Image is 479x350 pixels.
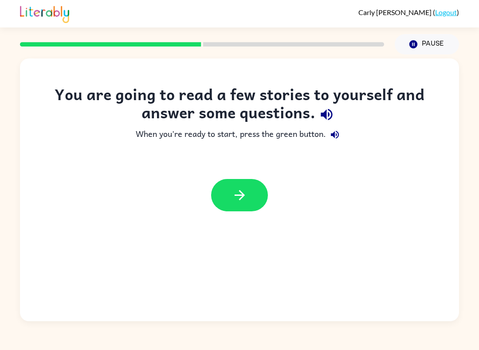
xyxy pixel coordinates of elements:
[358,8,433,16] span: Carly [PERSON_NAME]
[358,8,459,16] div: ( )
[38,85,441,126] div: You are going to read a few stories to yourself and answer some questions.
[395,34,459,54] button: Pause
[38,126,441,144] div: When you're ready to start, press the green button.
[435,8,457,16] a: Logout
[20,4,69,23] img: Literably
